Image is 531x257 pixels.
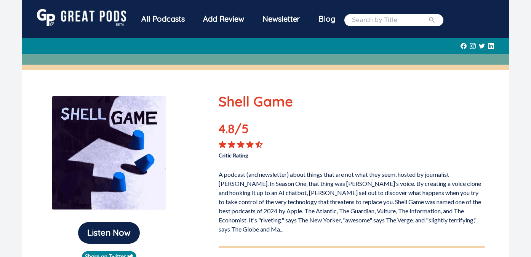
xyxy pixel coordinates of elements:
[37,9,126,26] img: GreatPods
[132,9,194,29] div: All Podcasts
[219,119,272,141] p: 4.8 /5
[253,9,309,31] a: Newsletter
[219,148,352,159] p: Critic Rating
[78,222,140,244] button: Listen Now
[132,9,194,31] a: All Podcasts
[52,96,166,210] img: Shell Game
[219,167,485,234] p: A podcast (and newsletter) about things that are not what they seem, hosted by journalist [PERSON...
[194,9,253,29] a: Add Review
[219,91,485,112] p: Shell Game
[352,16,428,25] input: Search by Title
[253,9,309,29] div: Newsletter
[309,9,344,29] a: Blog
